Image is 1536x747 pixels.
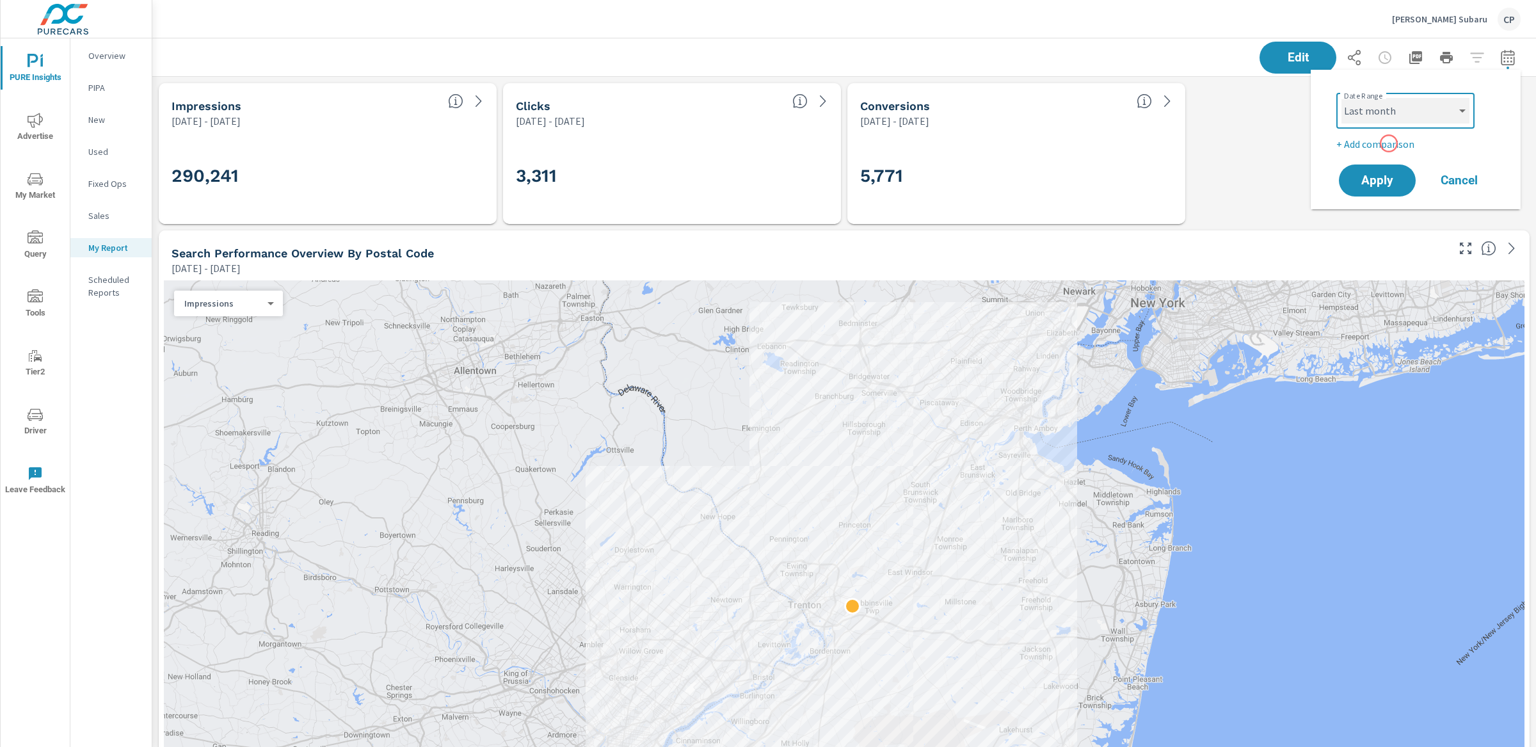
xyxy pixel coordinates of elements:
p: Impressions [184,298,262,309]
p: + Add comparison [1336,136,1500,152]
h3: 290,241 [172,165,484,187]
span: Driver [4,407,66,438]
p: Used [88,145,141,158]
h5: Search Performance Overview By Postal Code [172,246,434,260]
button: Apply [1339,165,1416,197]
h5: Conversions [860,99,930,113]
a: See more details in report [1501,238,1522,259]
span: Tier2 [4,348,66,380]
div: Fixed Ops [70,174,152,193]
p: New [88,113,141,126]
a: See more details in report [468,91,489,111]
div: My Report [70,238,152,257]
button: Print Report [1434,45,1459,70]
span: PURE Insights [4,54,66,85]
button: Share Report [1341,45,1367,70]
div: Scheduled Reports [70,270,152,302]
p: My Report [88,241,141,254]
span: Total Conversions include Actions, Leads and Unmapped. [1137,93,1152,109]
p: Scheduled Reports [88,273,141,299]
div: Sales [70,206,152,225]
div: PIPA [70,78,152,97]
p: PIPA [88,81,141,94]
h5: Impressions [172,99,241,113]
span: Understand Search performance data by postal code. Individual postal codes can be selected and ex... [1481,241,1496,256]
h3: 3,311 [516,165,828,187]
button: Make Fullscreen [1455,238,1476,259]
button: Select Date Range [1495,45,1521,70]
p: Overview [88,49,141,62]
button: Cancel [1421,165,1498,197]
span: The number of times an ad was clicked by a consumer. [792,93,808,109]
span: My Market [4,172,66,203]
span: Edit [1272,52,1324,63]
h5: Clicks [516,99,550,113]
p: Fixed Ops [88,177,141,190]
p: [DATE] - [DATE] [516,113,585,129]
div: Used [70,142,152,161]
div: nav menu [1,38,70,510]
p: [DATE] - [DATE] [860,113,929,129]
a: See more details in report [813,91,833,111]
button: Edit [1260,42,1336,74]
p: [DATE] - [DATE] [172,113,241,129]
span: Cancel [1434,175,1485,186]
span: Tools [4,289,66,321]
span: The number of times an ad was shown on your behalf. [448,93,463,109]
span: Query [4,230,66,262]
span: Leave Feedback [4,466,66,497]
h3: 5,771 [860,165,1172,187]
p: [PERSON_NAME] Subaru [1392,13,1487,25]
div: New [70,110,152,129]
p: Sales [88,209,141,222]
span: Advertise [4,113,66,144]
span: Apply [1352,175,1403,186]
div: Overview [70,46,152,65]
p: [DATE] - [DATE] [172,261,241,276]
div: Impressions [174,298,273,310]
div: CP [1498,8,1521,31]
